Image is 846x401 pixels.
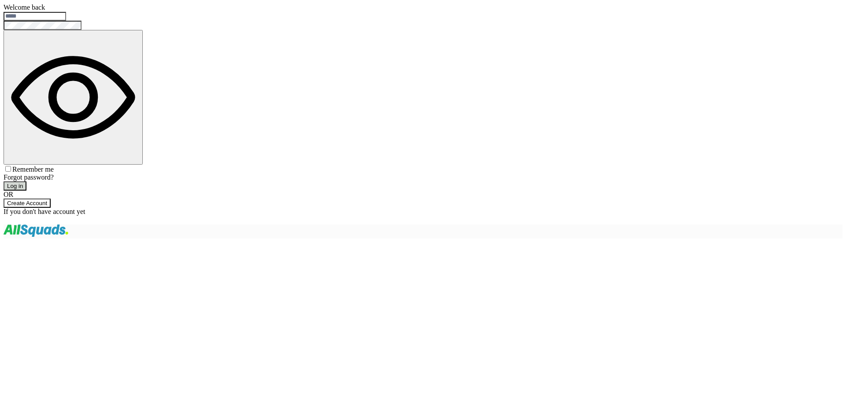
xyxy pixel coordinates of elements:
label: Remember me [12,166,54,173]
div: OR [4,191,842,199]
button: Create Account [4,199,51,208]
img: Squad%20Logo.svg [4,224,68,237]
div: Forgot password? [4,173,842,181]
div: If you don't have account yet [4,208,842,216]
div: Welcome back [4,4,842,11]
button: Log in [4,181,26,191]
